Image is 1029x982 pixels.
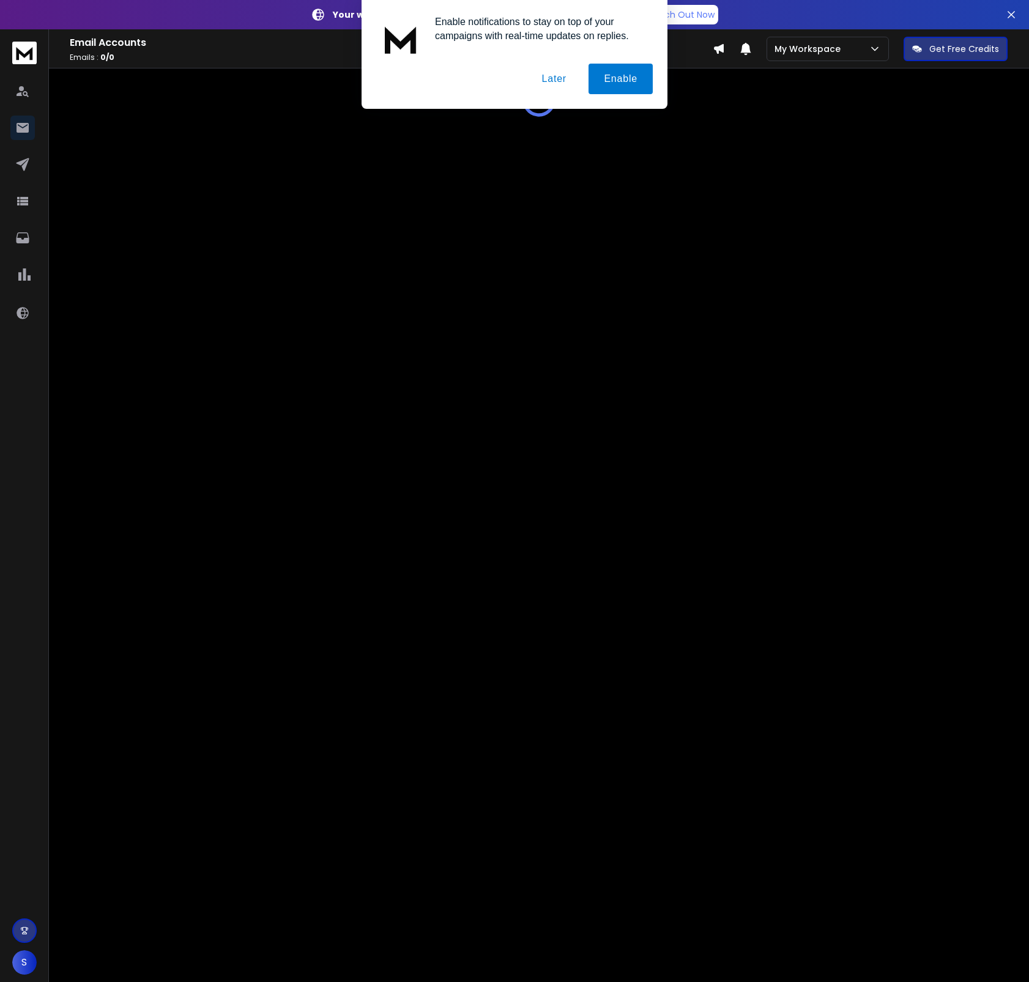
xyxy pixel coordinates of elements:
[589,64,653,94] button: Enable
[526,64,581,94] button: Later
[376,15,425,64] img: notification icon
[12,950,37,975] button: S
[425,15,653,43] div: Enable notifications to stay on top of your campaigns with real-time updates on replies.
